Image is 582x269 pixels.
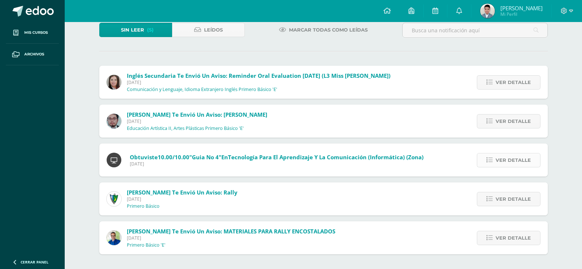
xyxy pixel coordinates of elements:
[121,23,144,37] span: Sin leer
[130,153,424,161] span: Obtuviste en
[500,11,543,17] span: Mi Perfil
[127,79,390,86] span: [DATE]
[127,196,238,202] span: [DATE]
[204,23,223,37] span: Leídos
[127,126,244,131] p: Educación Artística II, Artes Plásticas Primero Básico 'E'
[172,23,245,37] a: Leídos
[127,72,390,79] span: Inglés Secundaria te envió un aviso: Reminder Oral Evaluation [DATE] (L3 Miss [PERSON_NAME])
[228,153,424,161] span: Tecnología para el Aprendizaje y la Comunicación (Informática) (Zona)
[127,111,267,118] span: [PERSON_NAME] te envió un aviso: [PERSON_NAME]
[99,23,172,37] a: Sin leer(5)
[107,192,121,206] img: 9f174a157161b4ddbe12118a61fed988.png
[6,44,59,65] a: Archivos
[107,230,121,245] img: 692ded2a22070436d299c26f70cfa591.png
[127,235,335,241] span: [DATE]
[107,114,121,128] img: 5fac68162d5e1b6fbd390a6ac50e103d.png
[496,192,531,206] span: Ver detalle
[496,153,531,167] span: Ver detalle
[480,4,495,18] img: 802e057e37c2cd8cc9d181c9f5963865.png
[496,76,531,89] span: Ver detalle
[158,153,189,161] span: 10.00/10.00
[127,203,160,209] p: Primero Básico
[24,51,44,57] span: Archivos
[147,23,154,37] span: (5)
[127,118,267,124] span: [DATE]
[496,114,531,128] span: Ver detalle
[289,23,368,37] span: Marcar todas como leídas
[189,153,221,161] span: "Guia No 4"
[24,30,48,36] span: Mis cursos
[496,231,531,245] span: Ver detalle
[403,23,547,37] input: Busca una notificación aquí
[500,4,543,12] span: [PERSON_NAME]
[6,22,59,44] a: Mis cursos
[130,161,424,167] span: [DATE]
[127,242,165,248] p: Primero Básico 'E'
[127,228,335,235] span: [PERSON_NAME] te envió un aviso: MATERIALES PARA RALLY ENCOSTALADOS
[127,189,238,196] span: [PERSON_NAME] te envió un aviso: Rally
[107,75,121,90] img: 8af0450cf43d44e38c4a1497329761f3.png
[270,23,377,37] a: Marcar todas como leídas
[21,259,49,265] span: Cerrar panel
[127,87,277,92] p: Comunicación y Lenguaje, Idioma Extranjero Inglés Primero Básico 'E'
